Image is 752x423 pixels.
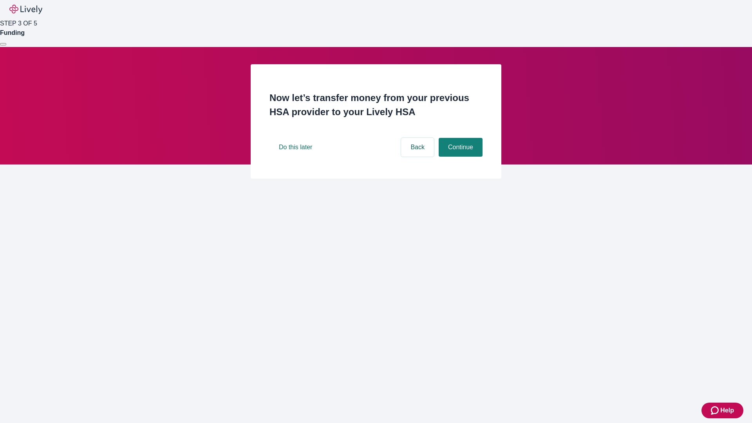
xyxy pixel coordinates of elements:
[9,5,42,14] img: Lively
[711,406,720,415] svg: Zendesk support icon
[439,138,483,157] button: Continue
[720,406,734,415] span: Help
[401,138,434,157] button: Back
[701,403,743,418] button: Zendesk support iconHelp
[269,138,322,157] button: Do this later
[269,91,483,119] h2: Now let’s transfer money from your previous HSA provider to your Lively HSA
